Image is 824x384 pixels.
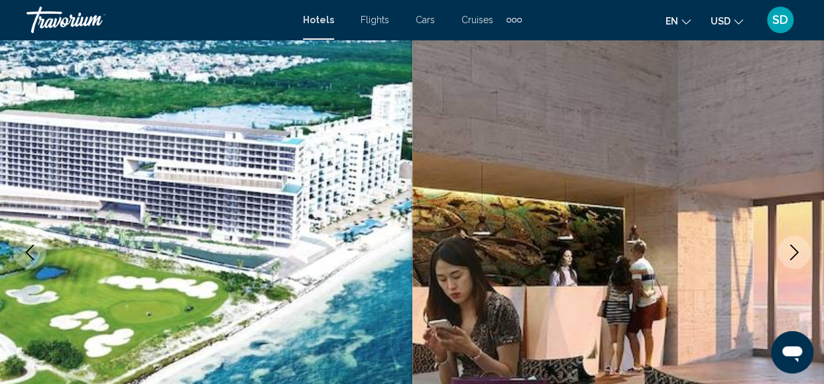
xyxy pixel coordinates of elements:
a: Cars [416,15,435,25]
a: Flights [361,15,389,25]
button: Next image [778,236,811,269]
span: en [666,16,678,26]
button: Extra navigation items [506,9,522,30]
button: Change language [666,11,691,30]
a: Travorium [27,7,290,33]
a: Hotels [303,15,334,25]
a: Cruises [461,15,493,25]
span: SD [772,13,788,26]
span: USD [711,16,731,26]
button: User Menu [763,6,797,34]
button: Previous image [13,236,46,269]
iframe: Button to launch messaging window [771,331,813,373]
button: Change currency [711,11,743,30]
